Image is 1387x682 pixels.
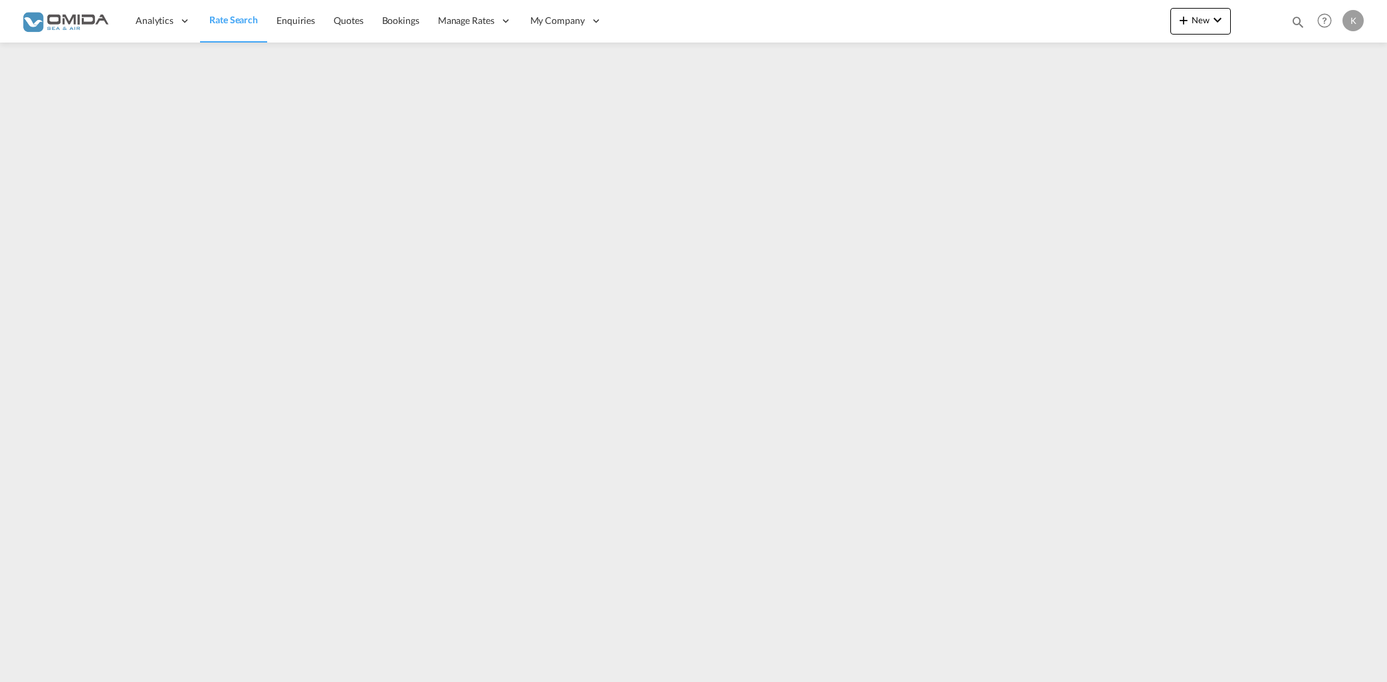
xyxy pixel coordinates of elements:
[1342,10,1364,31] div: K
[530,14,585,27] span: My Company
[438,14,494,27] span: Manage Rates
[209,14,258,25] span: Rate Search
[382,15,419,26] span: Bookings
[136,14,173,27] span: Analytics
[1291,15,1305,35] div: icon-magnify
[1176,12,1192,28] md-icon: icon-plus 400-fg
[334,15,363,26] span: Quotes
[1313,9,1342,33] div: Help
[276,15,315,26] span: Enquiries
[1291,15,1305,29] md-icon: icon-magnify
[1176,15,1226,25] span: New
[1210,12,1226,28] md-icon: icon-chevron-down
[1170,8,1231,35] button: icon-plus 400-fgNewicon-chevron-down
[20,6,110,36] img: 459c566038e111ed959c4fc4f0a4b274.png
[1313,9,1336,32] span: Help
